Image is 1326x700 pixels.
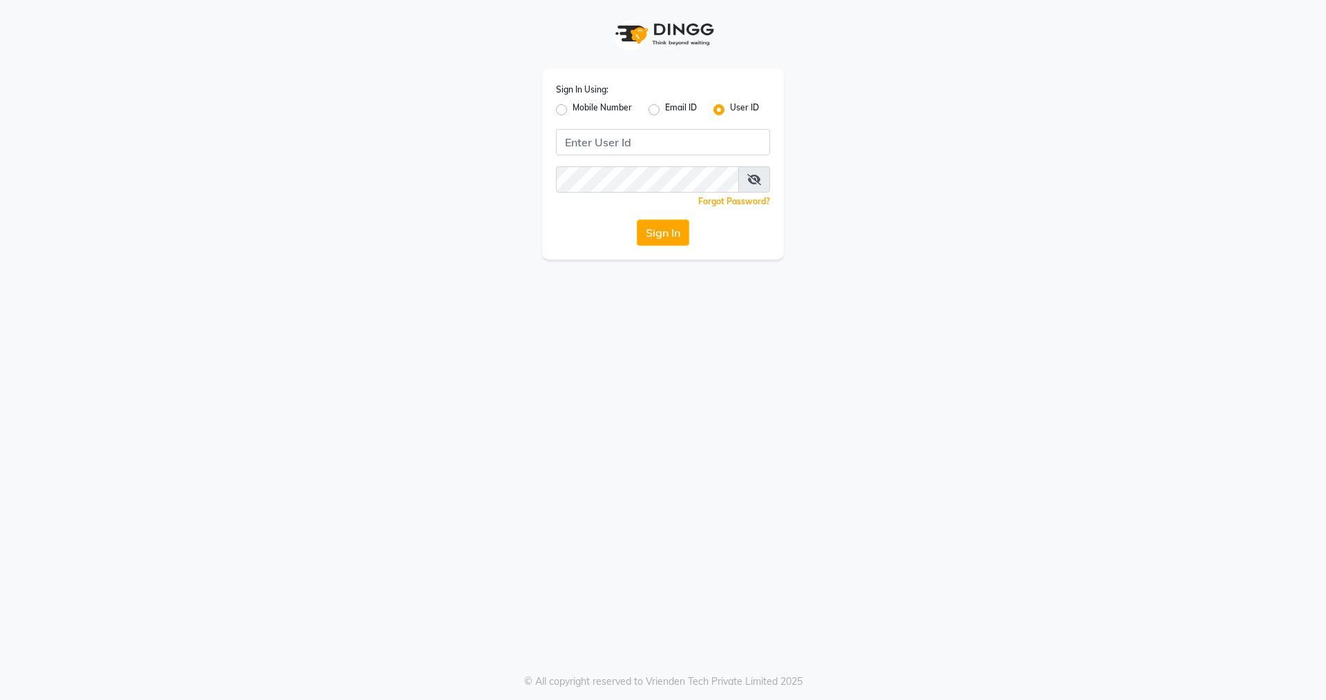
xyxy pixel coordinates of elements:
img: logo1.svg [608,14,718,55]
label: Sign In Using: [556,84,608,96]
input: Username [556,166,739,193]
a: Forgot Password? [698,196,770,206]
label: User ID [730,101,759,118]
label: Mobile Number [573,101,632,118]
label: Email ID [665,101,697,118]
button: Sign In [637,220,689,246]
input: Username [556,129,770,155]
